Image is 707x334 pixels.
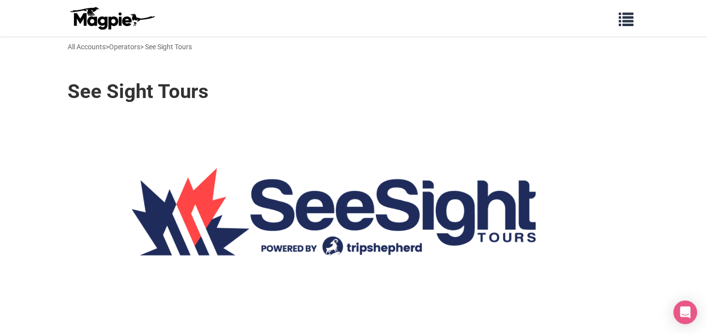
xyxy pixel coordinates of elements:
img: logo-ab69f6fb50320c5b225c76a69d11143b.png [68,6,156,30]
div: Open Intercom Messenger [673,301,697,324]
a: Operators [109,43,140,51]
a: All Accounts [68,43,106,51]
img: See Sight Tours banner [68,113,640,304]
div: > > See Sight Tours [68,41,192,52]
h1: See Sight Tours [68,80,209,103]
